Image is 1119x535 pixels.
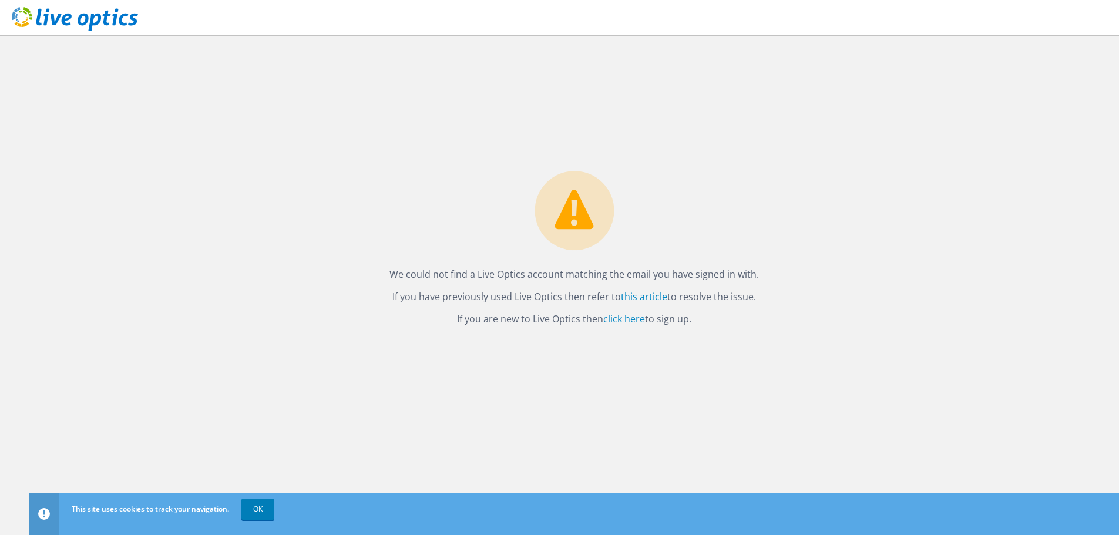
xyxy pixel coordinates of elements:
[241,499,274,520] a: OK
[603,312,645,325] a: click here
[72,504,229,514] span: This site uses cookies to track your navigation.
[389,266,759,282] p: We could not find a Live Optics account matching the email you have signed in with.
[389,311,759,327] p: If you are new to Live Optics then to sign up.
[389,288,759,305] p: If you have previously used Live Optics then refer to to resolve the issue.
[621,290,667,303] a: this article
